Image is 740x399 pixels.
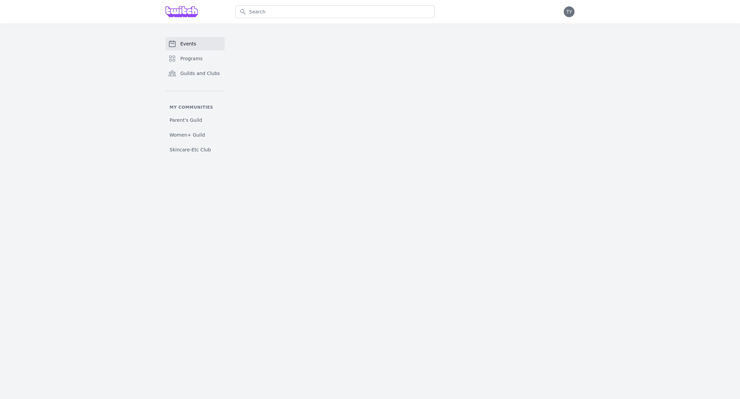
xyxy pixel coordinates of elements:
span: Guilds and Clubs [180,70,220,77]
span: Events [180,40,196,47]
button: TY [564,6,575,17]
img: Grove [165,6,198,17]
a: Guilds and Clubs [165,67,225,80]
p: My communities [165,105,225,110]
input: Search [235,5,435,18]
span: Programs [180,55,202,62]
a: Parent's Guild [165,114,225,126]
a: Programs [165,52,225,65]
a: Women+ Guild [165,129,225,141]
span: TY [566,9,572,14]
span: Skincare-Etc Club [170,146,211,153]
a: Events [165,37,225,50]
nav: Sidebar [165,37,225,156]
a: Skincare-Etc Club [165,144,225,156]
span: Women+ Guild [170,132,205,138]
span: Parent's Guild [170,117,202,123]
